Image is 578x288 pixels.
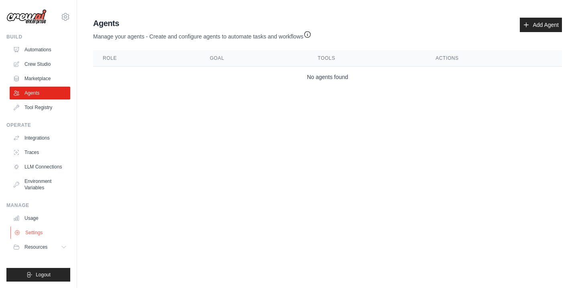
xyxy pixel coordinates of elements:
[36,272,51,278] span: Logout
[10,226,71,239] a: Settings
[10,212,70,225] a: Usage
[520,18,562,32] a: Add Agent
[93,50,200,67] th: Role
[10,132,70,144] a: Integrations
[10,241,70,254] button: Resources
[6,9,47,24] img: Logo
[10,87,70,99] a: Agents
[6,34,70,40] div: Build
[93,18,311,29] h2: Agents
[308,50,426,67] th: Tools
[10,160,70,173] a: LLM Connections
[10,146,70,159] a: Traces
[426,50,562,67] th: Actions
[93,67,562,88] td: No agents found
[93,29,311,41] p: Manage your agents - Create and configure agents to automate tasks and workflows
[6,202,70,209] div: Manage
[10,58,70,71] a: Crew Studio
[6,122,70,128] div: Operate
[6,268,70,282] button: Logout
[200,50,308,67] th: Goal
[10,43,70,56] a: Automations
[10,175,70,194] a: Environment Variables
[24,244,47,250] span: Resources
[10,72,70,85] a: Marketplace
[10,101,70,114] a: Tool Registry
